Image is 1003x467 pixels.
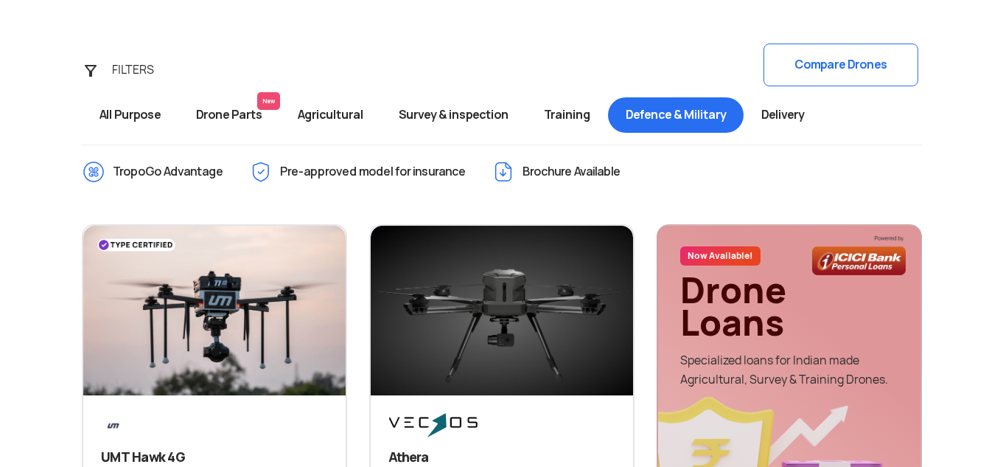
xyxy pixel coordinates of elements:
span: Delivery [744,97,822,133]
div: FILTERS [103,55,181,85]
span: Survey & inspection [381,97,526,133]
span: Defence & Military [608,97,744,133]
span: Brochure Available [523,160,621,184]
span: Drone Parts [178,97,280,133]
span: Now Available! [680,246,761,266]
h3: Athera [388,449,615,466]
span: TropoGo Advantage [113,160,223,184]
span: Pre-approved model for insurance [280,160,466,184]
img: Drone Image [83,226,346,410]
span: Training [526,97,608,133]
img: ic_Brochure.png [492,160,515,184]
h3: UMT Hawk 4G [101,449,328,466]
button: Compare Drones [763,44,918,86]
span: All Purpose [82,97,178,133]
div: Specialized loans for Indian made Agricultural, Survey & Training Drones. [680,351,898,390]
img: ic_Pre-approved.png [249,160,273,184]
img: ic_TropoGo_Advantage.png [82,160,105,184]
div: Drone Loans [680,274,898,339]
span: New [257,92,280,110]
img: Drone Image [371,226,633,410]
span: Agricultural [280,97,381,133]
img: bg_icicilogo2.png [812,235,906,275]
img: Brand [101,413,125,437]
img: Brand [388,413,478,437]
